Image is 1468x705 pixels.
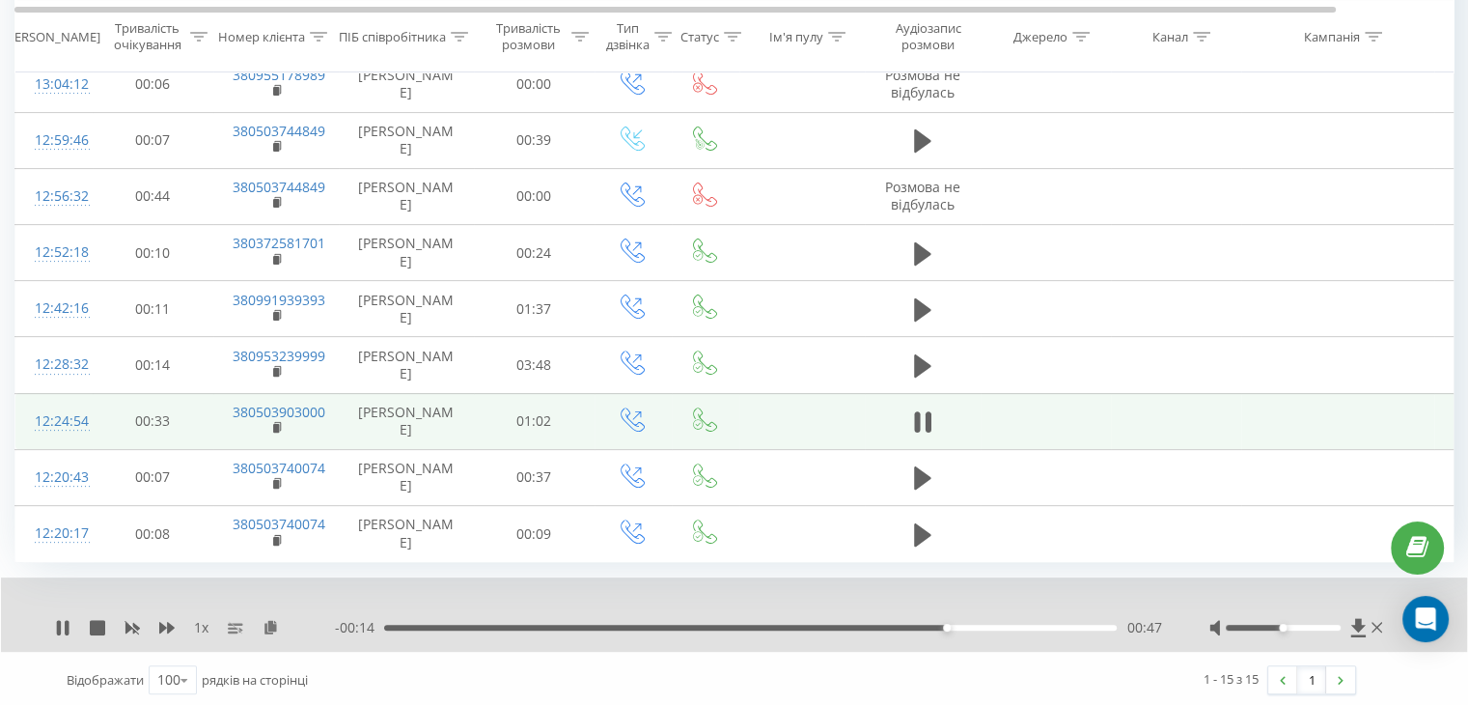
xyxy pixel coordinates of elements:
td: 03:48 [474,337,595,393]
div: 13:04:12 [35,66,73,103]
td: [PERSON_NAME] [339,337,474,393]
div: Open Intercom Messenger [1402,596,1449,642]
span: 00:47 [1126,618,1161,637]
div: Номер клієнта [218,28,305,44]
div: Аудіозапис розмови [881,20,975,53]
a: 380955178989 [233,66,325,84]
td: 00:08 [93,506,213,562]
td: 00:24 [474,225,595,281]
td: 00:00 [474,56,595,112]
div: Тривалість розмови [490,20,567,53]
td: [PERSON_NAME] [339,393,474,449]
span: - 00:14 [335,618,384,637]
a: 380503740074 [233,459,325,477]
div: 12:20:43 [35,459,73,496]
div: Статус [680,28,719,44]
div: Accessibility label [1279,624,1287,632]
div: 1 - 15 з 15 [1204,669,1259,689]
div: 12:52:18 [35,234,73,271]
div: Ім'я пулу [769,28,823,44]
td: [PERSON_NAME] [339,56,474,112]
td: [PERSON_NAME] [339,449,474,505]
td: 00:39 [474,112,595,168]
td: 00:14 [93,337,213,393]
td: 00:10 [93,225,213,281]
td: [PERSON_NAME] [339,506,474,562]
div: 12:24:54 [35,403,73,440]
div: ПІБ співробітника [339,28,446,44]
a: 380953239999 [233,347,325,365]
td: [PERSON_NAME] [339,112,474,168]
div: 12:56:32 [35,178,73,215]
td: 00:37 [474,449,595,505]
td: 00:07 [93,112,213,168]
a: 380503744849 [233,122,325,140]
a: 380991939393 [233,291,325,309]
span: рядків на сторінці [202,671,308,689]
div: 12:59:46 [35,122,73,159]
div: 12:42:16 [35,290,73,327]
a: 380503903000 [233,403,325,421]
span: Відображати [67,671,144,689]
a: 1 [1297,666,1326,693]
div: Accessibility label [943,624,951,632]
span: 1 x [194,618,208,637]
span: Розмова не відбулась [885,66,960,101]
td: 00:00 [474,168,595,224]
div: 12:28:32 [35,346,73,383]
div: Канал [1152,28,1188,44]
td: 00:33 [93,393,213,449]
div: Тип дзвінка [606,20,650,53]
a: 380503744849 [233,178,325,196]
div: Джерело [1013,28,1067,44]
td: 00:09 [474,506,595,562]
td: 01:37 [474,281,595,337]
div: Тривалість очікування [109,20,185,53]
div: [PERSON_NAME] [3,28,100,44]
td: [PERSON_NAME] [339,281,474,337]
a: 380372581701 [233,234,325,252]
td: 00:07 [93,449,213,505]
td: 01:02 [474,393,595,449]
td: [PERSON_NAME] [339,225,474,281]
td: 00:11 [93,281,213,337]
a: 380503740074 [233,515,325,533]
div: 100 [157,670,180,690]
td: 00:44 [93,168,213,224]
td: 00:06 [93,56,213,112]
td: [PERSON_NAME] [339,168,474,224]
div: 12:20:17 [35,515,73,552]
span: Розмова не відбулась [885,178,960,213]
div: Кампанія [1304,28,1360,44]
